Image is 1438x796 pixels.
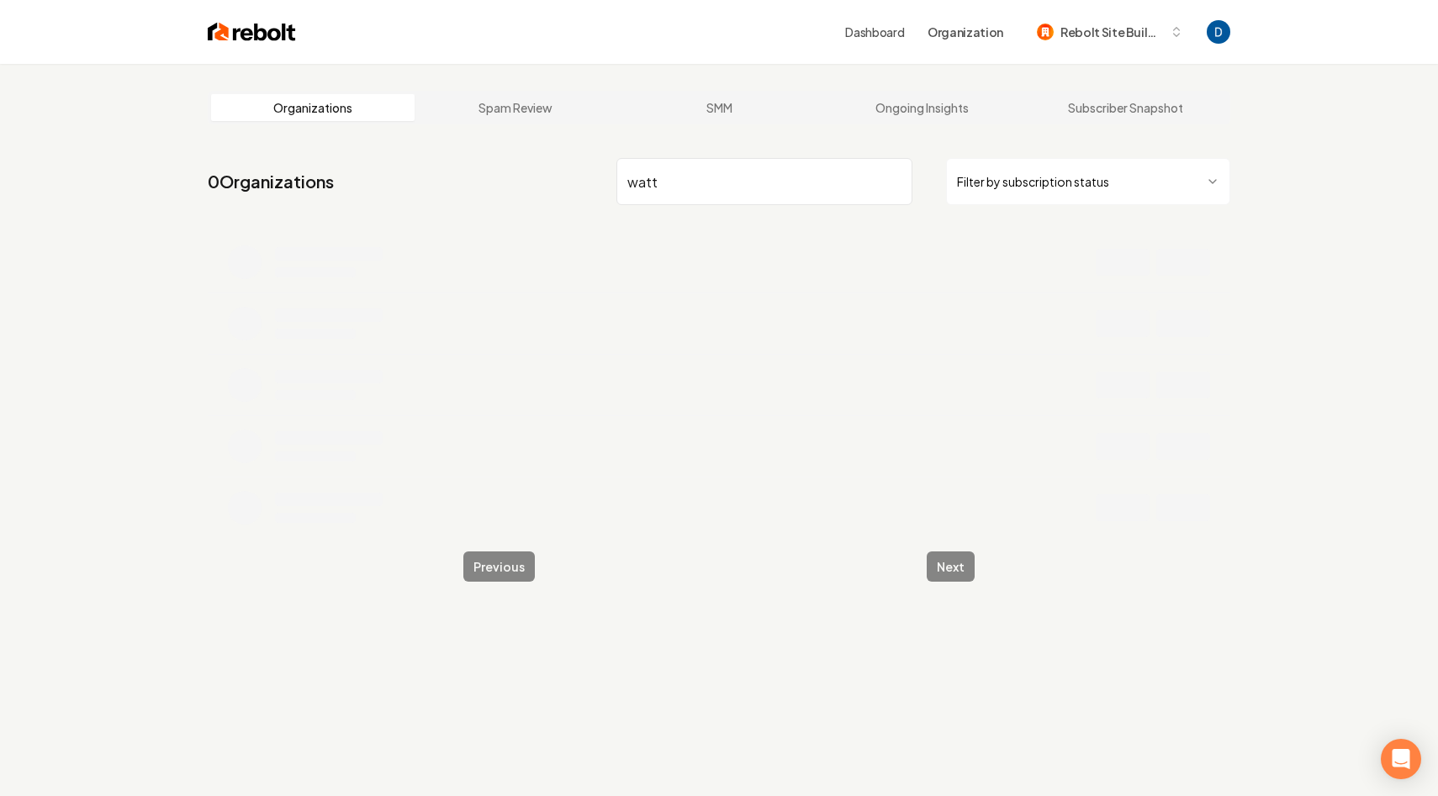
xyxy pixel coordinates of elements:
button: Open user button [1207,20,1230,44]
a: Dashboard [845,24,904,40]
input: Search by name or ID [616,158,912,205]
a: Organizations [211,94,415,121]
img: Rebolt Site Builder [1037,24,1054,40]
img: Rebolt Logo [208,20,296,44]
a: Subscriber Snapshot [1023,94,1227,121]
a: Spam Review [415,94,618,121]
button: Organization [917,17,1013,47]
div: Open Intercom Messenger [1381,739,1421,779]
a: SMM [617,94,821,121]
a: 0Organizations [208,170,334,193]
a: Ongoing Insights [821,94,1024,121]
img: David Rice [1207,20,1230,44]
span: Rebolt Site Builder [1060,24,1163,41]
